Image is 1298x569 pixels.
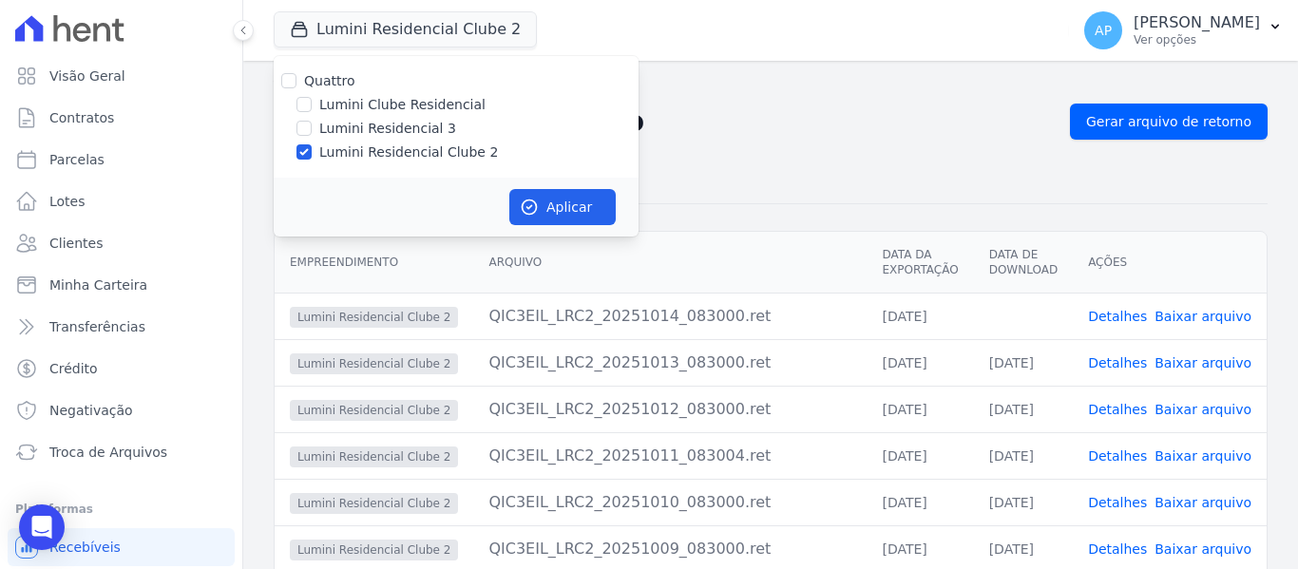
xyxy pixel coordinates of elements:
td: [DATE] [867,386,973,432]
a: Crédito [8,350,235,388]
div: QIC3EIL_LRC2_20251012_083000.ret [488,398,851,421]
label: Lumini Clube Residencial [319,95,486,115]
a: Baixar arquivo [1155,541,1251,557]
span: Crédito [49,359,98,378]
span: Lumini Residencial Clube 2 [290,493,458,514]
a: Clientes [8,224,235,262]
td: [DATE] [974,339,1073,386]
span: Lumini Residencial Clube 2 [290,307,458,328]
span: Parcelas [49,150,105,169]
th: Arquivo [473,232,867,294]
span: Troca de Arquivos [49,443,167,462]
button: AP [PERSON_NAME] Ver opções [1069,4,1298,57]
a: Detalhes [1088,541,1147,557]
a: Visão Geral [8,57,235,95]
a: Detalhes [1088,448,1147,464]
a: Contratos [8,99,235,137]
a: Baixar arquivo [1155,495,1251,510]
a: Detalhes [1088,495,1147,510]
td: [DATE] [867,293,973,339]
a: Detalhes [1088,309,1147,324]
span: Transferências [49,317,145,336]
div: QIC3EIL_LRC2_20251014_083000.ret [488,305,851,328]
a: Troca de Arquivos [8,433,235,471]
p: Ver opções [1134,32,1260,47]
span: Visão Geral [49,66,125,85]
a: Recebíveis [8,528,235,566]
div: QIC3EIL_LRC2_20251010_083000.ret [488,491,851,514]
a: Detalhes [1088,402,1147,417]
th: Data da Exportação [867,232,973,294]
span: Gerar arquivo de retorno [1086,112,1251,131]
div: Open Intercom Messenger [19,504,65,550]
button: Lumini Residencial Clube 2 [274,11,537,47]
a: Baixar arquivo [1155,402,1251,417]
th: Ações [1073,232,1267,294]
span: Contratos [49,108,114,127]
span: AP [1095,24,1112,37]
td: [DATE] [867,432,973,479]
span: Lotes [49,192,86,211]
label: Lumini Residencial Clube 2 [319,142,498,162]
nav: Breadcrumb [274,76,1268,96]
td: [DATE] [974,386,1073,432]
span: Negativação [49,401,133,420]
span: Recebíveis [49,538,121,557]
span: Minha Carteira [49,275,147,294]
a: Minha Carteira [8,266,235,304]
td: [DATE] [867,339,973,386]
div: Plataformas [15,498,227,521]
p: [PERSON_NAME] [1134,13,1260,32]
a: Negativação [8,391,235,429]
div: QIC3EIL_LRC2_20251009_083000.ret [488,538,851,560]
span: Lumini Residencial Clube 2 [290,446,458,467]
span: Clientes [49,234,103,253]
a: Baixar arquivo [1155,355,1251,370]
a: Baixar arquivo [1155,448,1251,464]
h2: Exportações de Retorno [274,104,1055,139]
td: [DATE] [974,479,1073,525]
td: [DATE] [867,479,973,525]
a: Detalhes [1088,355,1147,370]
td: [DATE] [974,432,1073,479]
label: Lumini Residencial 3 [319,119,456,139]
span: Lumini Residencial Clube 2 [290,400,458,421]
a: Baixar arquivo [1155,309,1251,324]
button: Aplicar [509,189,616,225]
a: Parcelas [8,141,235,179]
a: Gerar arquivo de retorno [1070,104,1268,140]
th: Data de Download [974,232,1073,294]
label: Quattro [304,73,354,88]
span: Lumini Residencial Clube 2 [290,540,458,560]
a: Transferências [8,308,235,346]
span: Lumini Residencial Clube 2 [290,353,458,374]
div: QIC3EIL_LRC2_20251013_083000.ret [488,351,851,374]
th: Empreendimento [275,232,473,294]
a: Lotes [8,182,235,220]
div: QIC3EIL_LRC2_20251011_083004.ret [488,445,851,467]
